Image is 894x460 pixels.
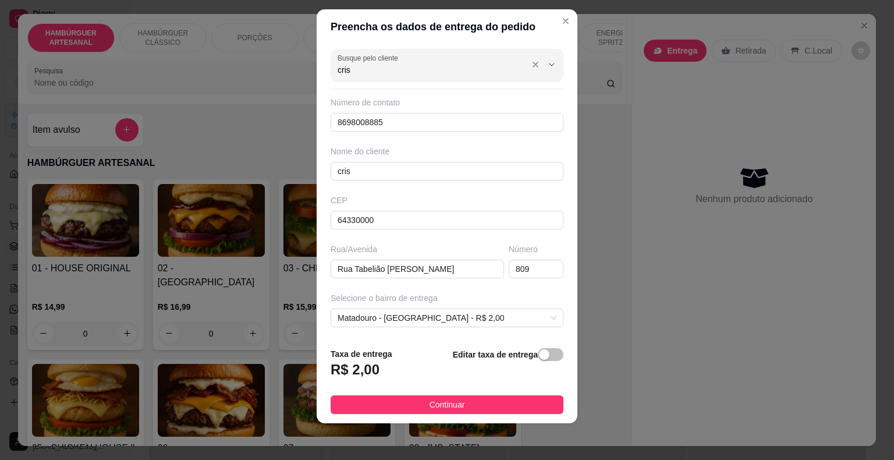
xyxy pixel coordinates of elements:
header: Preencha os dados de entrega do pedido [317,9,577,44]
label: Busque pelo cliente [338,53,402,63]
div: Rua/Avenida [331,243,504,255]
div: CEP [331,194,563,206]
span: Matadouro - São Miguel do Tapuio - R$ 2,00 [338,309,556,327]
button: Show suggestions [526,55,545,74]
strong: Editar taxa de entrega [453,350,538,359]
input: Ex.: (11) 9 8888-9999 [331,113,563,132]
div: Número [509,243,563,255]
input: Ex.: 00000-000 [331,211,563,229]
div: Selecione o bairro de entrega [331,292,563,304]
h3: R$ 2,00 [331,360,379,379]
span: Continuar [430,398,465,411]
div: Número de contato [331,97,563,108]
strong: Taxa de entrega [331,349,392,359]
input: Ex.: Rua Oscar Freire [331,260,504,278]
input: Ex.: João da Silva [331,162,563,181]
input: Busque pelo cliente [338,64,524,76]
div: Nome do cliente [331,146,563,157]
button: Show suggestions [542,55,561,74]
button: Close [556,12,575,30]
button: Continuar [331,395,563,414]
input: Ex.: 44 [509,260,563,278]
